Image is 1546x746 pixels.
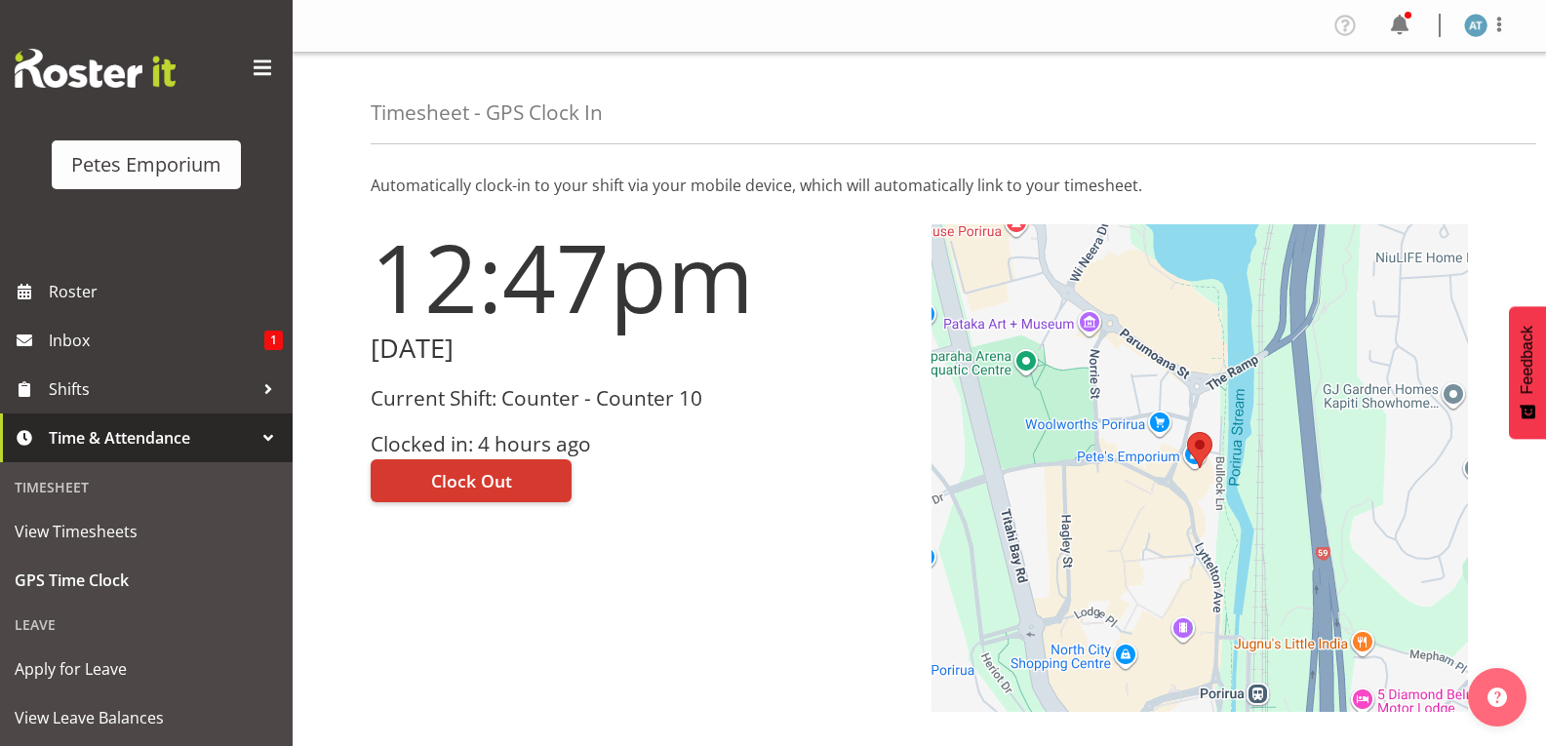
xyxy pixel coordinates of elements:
a: View Leave Balances [5,693,288,742]
h3: Current Shift: Counter - Counter 10 [371,387,908,410]
h1: 12:47pm [371,224,908,330]
span: Apply for Leave [15,654,278,684]
span: Inbox [49,326,264,355]
span: Clock Out [431,468,512,493]
span: Feedback [1519,326,1536,394]
div: Petes Emporium [71,150,221,179]
a: Apply for Leave [5,645,288,693]
h4: Timesheet - GPS Clock In [371,101,603,124]
a: View Timesheets [5,507,288,556]
img: Rosterit website logo [15,49,176,88]
span: Time & Attendance [49,423,254,452]
span: Roster [49,277,283,306]
span: View Timesheets [15,517,278,546]
img: alex-micheal-taniwha5364.jpg [1464,14,1487,37]
div: Timesheet [5,467,288,507]
span: 1 [264,331,283,350]
a: GPS Time Clock [5,556,288,605]
span: Shifts [49,374,254,404]
button: Feedback - Show survey [1509,306,1546,439]
img: help-xxl-2.png [1487,687,1507,707]
button: Clock Out [371,459,572,502]
h2: [DATE] [371,334,908,364]
div: Leave [5,605,288,645]
span: View Leave Balances [15,703,278,732]
span: GPS Time Clock [15,566,278,595]
p: Automatically clock-in to your shift via your mobile device, which will automatically link to you... [371,174,1468,197]
h3: Clocked in: 4 hours ago [371,433,908,455]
